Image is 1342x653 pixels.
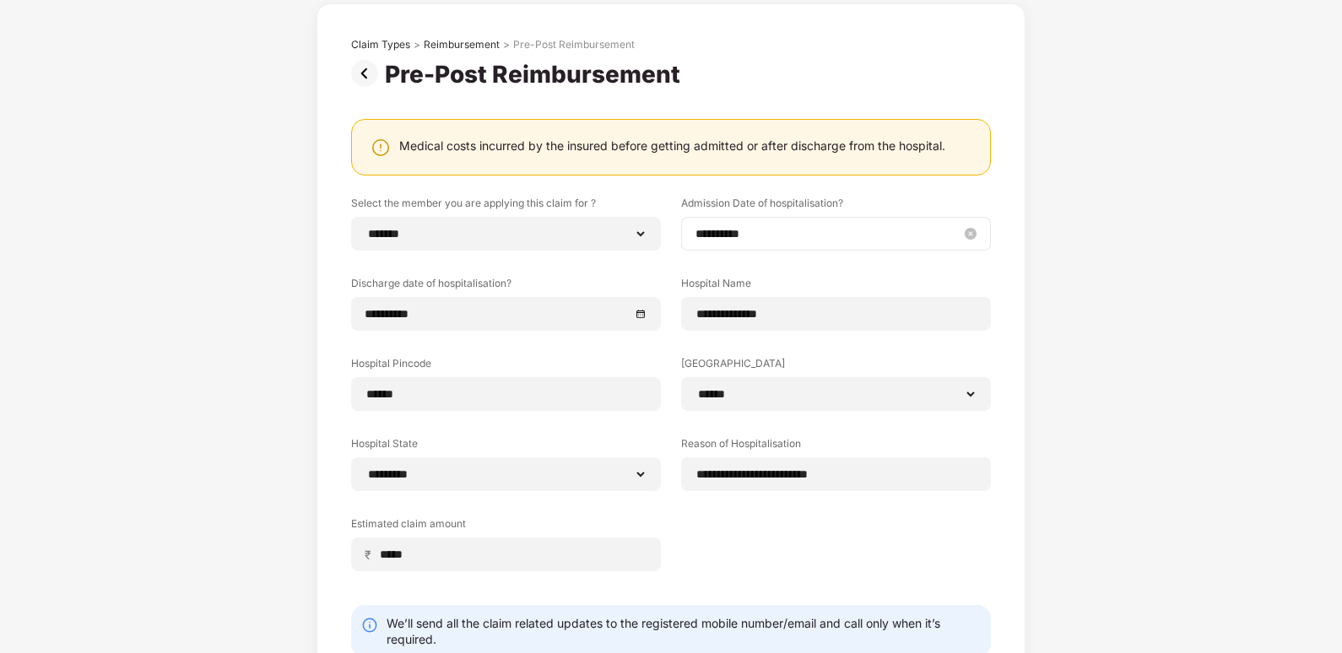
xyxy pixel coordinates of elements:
[351,436,661,457] label: Hospital State
[503,38,510,51] div: >
[387,615,981,647] div: We’ll send all the claim related updates to the registered mobile number/email and call only when...
[351,60,385,87] img: svg+xml;base64,PHN2ZyBpZD0iUHJldi0zMngzMiIgeG1sbnM9Imh0dHA6Ly93d3cudzMub3JnLzIwMDAvc3ZnIiB3aWR0aD...
[681,436,991,457] label: Reason of Hospitalisation
[399,138,945,154] div: Medical costs incurred by the insured before getting admitted or after discharge from the hospital.
[965,228,977,240] span: close-circle
[371,138,391,158] img: svg+xml;base64,PHN2ZyBpZD0iV2FybmluZ18tXzI0eDI0IiBkYXRhLW5hbWU9Ildhcm5pbmcgLSAyNHgyNCIgeG1sbnM9Im...
[351,196,661,217] label: Select the member you are applying this claim for ?
[681,356,991,377] label: [GEOGRAPHIC_DATA]
[385,60,687,89] div: Pre-Post Reimbursement
[365,547,378,563] span: ₹
[361,617,378,634] img: svg+xml;base64,PHN2ZyBpZD0iSW5mby0yMHgyMCIgeG1sbnM9Imh0dHA6Ly93d3cudzMub3JnLzIwMDAvc3ZnIiB3aWR0aD...
[351,38,410,51] div: Claim Types
[351,516,661,537] label: Estimated claim amount
[414,38,420,51] div: >
[424,38,500,51] div: Reimbursement
[681,196,991,217] label: Admission Date of hospitalisation?
[513,38,635,51] div: Pre-Post Reimbursement
[351,276,661,297] label: Discharge date of hospitalisation?
[351,356,661,377] label: Hospital Pincode
[681,276,991,297] label: Hospital Name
